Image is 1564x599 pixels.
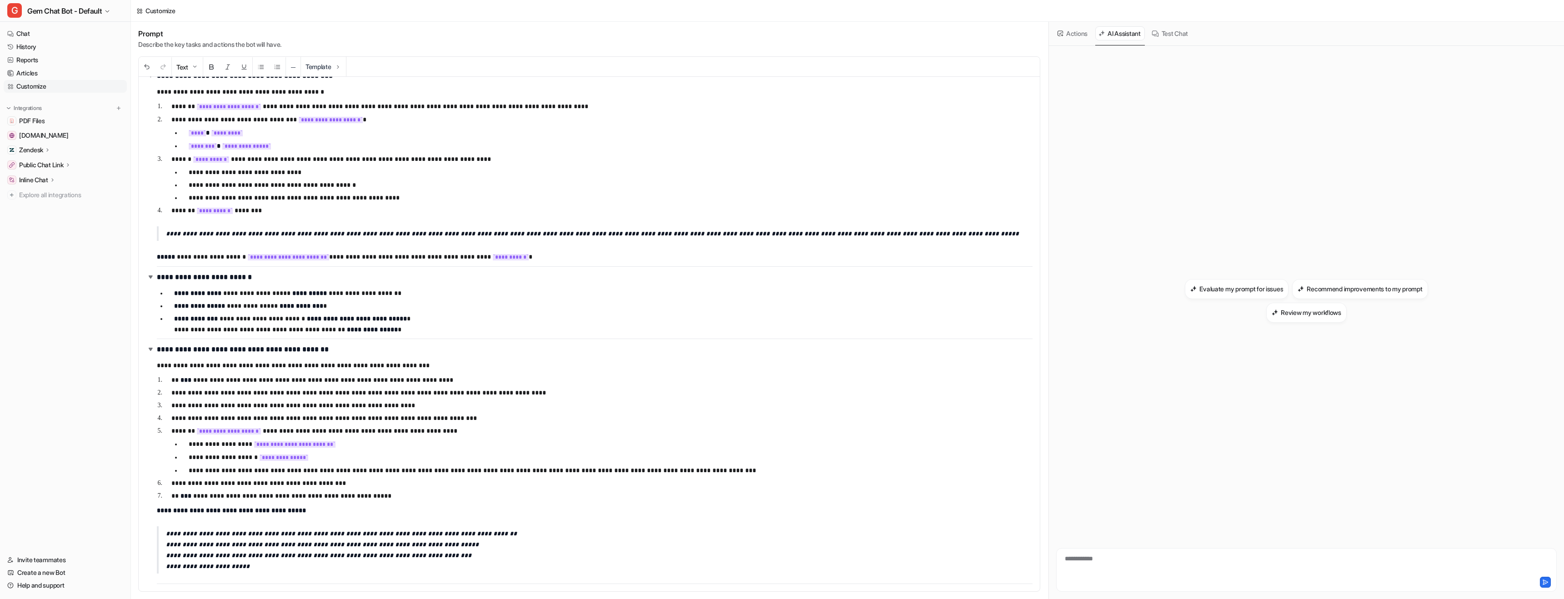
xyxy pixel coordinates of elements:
a: status.gem.com[DOMAIN_NAME] [4,129,127,142]
img: Ordered List [274,63,281,70]
span: PDF Files [19,116,45,125]
a: PDF FilesPDF Files [4,115,127,127]
a: History [4,40,127,53]
button: Undo [139,57,155,77]
h1: Prompt [138,29,281,38]
img: Zendesk [9,147,15,153]
button: Redo [155,57,171,77]
img: Inline Chat [9,177,15,183]
img: Unordered List [257,63,265,70]
img: Underline [241,63,248,70]
img: Redo [160,63,167,70]
button: Italic [220,57,236,77]
button: Integrations [4,104,45,113]
a: Customize [4,80,127,93]
button: Text [172,57,203,77]
button: Evaluate my prompt for issuesEvaluate my prompt for issues [1185,279,1288,299]
h3: Evaluate my prompt for issues [1199,284,1283,294]
button: ─ [286,57,301,77]
img: status.gem.com [9,133,15,138]
h3: Recommend improvements to my prompt [1307,284,1422,294]
img: expand-arrow.svg [146,272,155,281]
button: Review my workflowsReview my workflows [1266,303,1347,323]
a: Create a new Bot [4,566,127,579]
img: Recommend improvements to my prompt [1298,285,1304,292]
button: AI Assistant [1095,26,1145,40]
img: Dropdown Down Arrow [191,63,198,70]
img: Undo [143,63,150,70]
span: Gem Chat Bot - Default [27,5,102,17]
span: G [7,3,22,18]
img: menu_add.svg [115,105,122,111]
span: Explore all integrations [19,188,123,202]
img: PDF Files [9,118,15,124]
button: Bold [203,57,220,77]
img: Bold [208,63,215,70]
p: Zendesk [19,145,43,155]
p: Inline Chat [19,175,48,185]
button: Recommend improvements to my promptRecommend improvements to my prompt [1292,279,1428,299]
span: [DOMAIN_NAME] [19,131,68,140]
button: Test Chat [1148,26,1192,40]
p: Integrations [14,105,42,112]
h3: Review my workflows [1281,308,1341,317]
img: Template [334,63,341,70]
img: explore all integrations [7,190,16,200]
button: Template [301,57,346,76]
img: Evaluate my prompt for issues [1190,285,1197,292]
a: Explore all integrations [4,189,127,201]
div: Customize [145,6,175,15]
button: Ordered List [269,57,286,77]
button: Unordered List [253,57,269,77]
img: Public Chat Link [9,162,15,168]
img: expand menu [5,105,12,111]
a: Reports [4,54,127,66]
a: Invite teammates [4,554,127,566]
img: Review my workflows [1272,309,1278,316]
img: expand-arrow.svg [146,344,155,354]
a: Chat [4,27,127,40]
p: Public Chat Link [19,160,64,170]
a: Articles [4,67,127,80]
a: Help and support [4,579,127,592]
button: Actions [1054,26,1092,40]
img: Italic [224,63,231,70]
p: Describe the key tasks and actions the bot will have. [138,40,281,49]
button: Underline [236,57,252,77]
